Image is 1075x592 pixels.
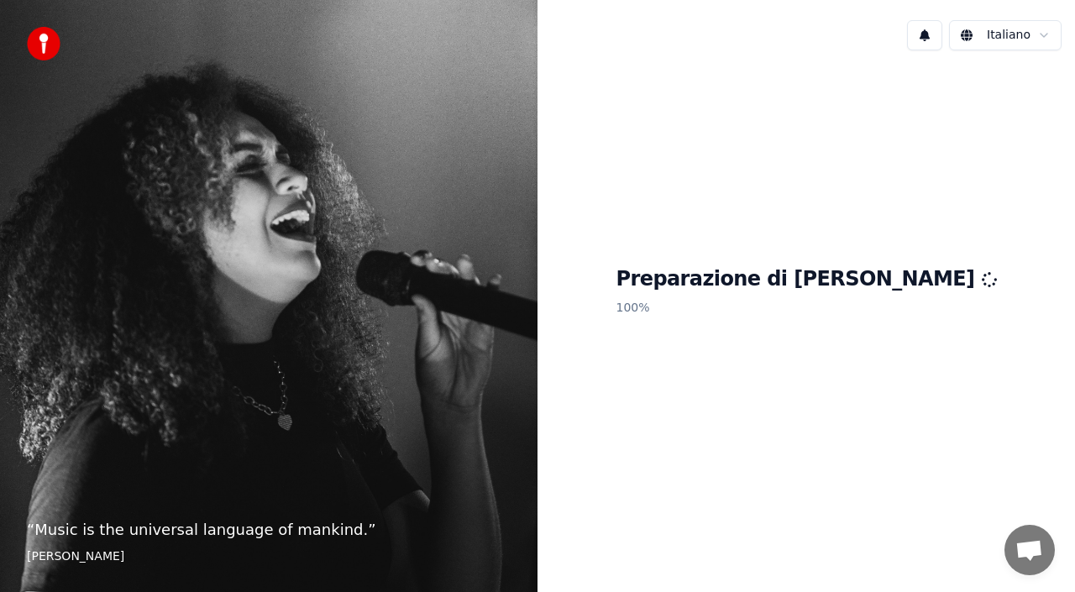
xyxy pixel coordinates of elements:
[616,293,997,323] p: 100 %
[27,548,511,565] footer: [PERSON_NAME]
[616,266,997,293] h1: Preparazione di [PERSON_NAME]
[27,518,511,542] p: “ Music is the universal language of mankind. ”
[1004,525,1055,575] div: Aprire la chat
[27,27,60,60] img: youka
